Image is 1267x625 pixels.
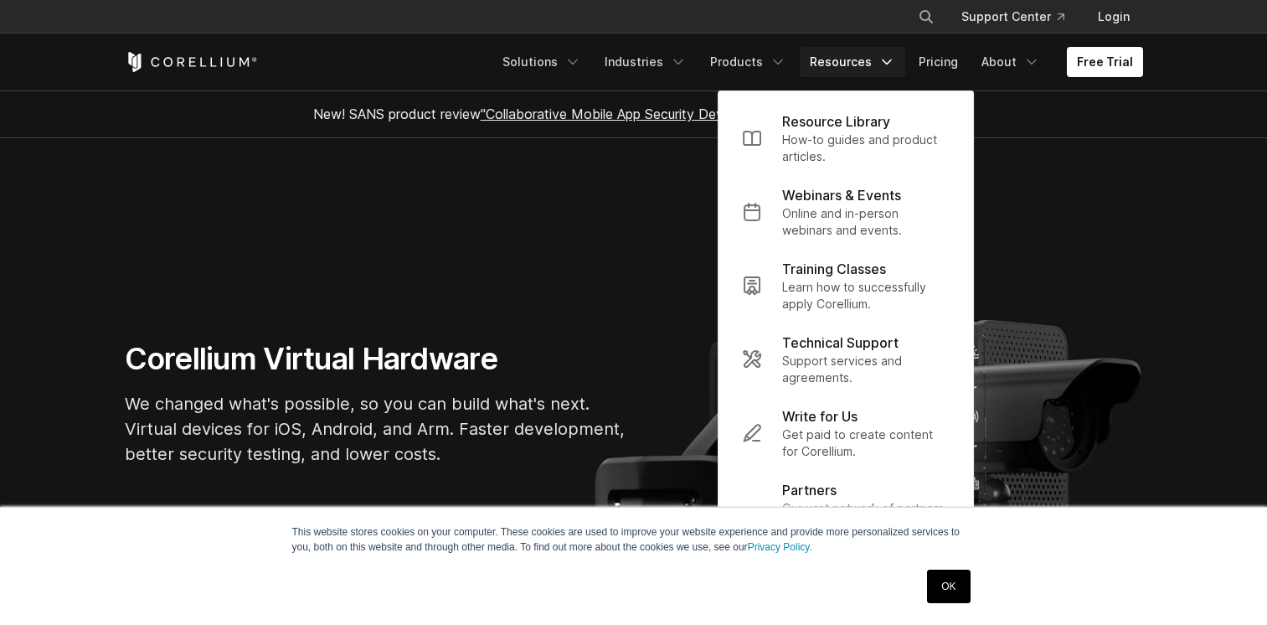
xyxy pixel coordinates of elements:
[595,47,697,77] a: Industries
[125,391,627,467] p: We changed what's possible, so you can build what's next. Virtual devices for iOS, Android, and A...
[481,106,867,122] a: "Collaborative Mobile App Security Development and Analysis"
[782,279,950,312] p: Learn how to successfully apply Corellium.
[948,2,1078,32] a: Support Center
[700,47,796,77] a: Products
[729,249,963,323] a: Training Classes Learn how to successfully apply Corellium.
[911,2,941,32] button: Search
[748,541,812,553] a: Privacy Policy.
[729,175,963,249] a: Webinars & Events Online and in-person webinars and events.
[782,353,950,386] p: Support services and agreements.
[1067,47,1143,77] a: Free Trial
[782,111,890,132] p: Resource Library
[292,524,976,555] p: This website stores cookies on your computer. These cookies are used to improve your website expe...
[909,47,968,77] a: Pricing
[898,2,1143,32] div: Navigation Menu
[492,47,591,77] a: Solutions
[927,570,970,603] a: OK
[971,47,1050,77] a: About
[125,52,258,72] a: Corellium Home
[1084,2,1143,32] a: Login
[782,500,950,550] p: Our vast network of partners work with us to jointly secure our customers.
[492,47,1143,77] div: Navigation Menu
[782,259,886,279] p: Training Classes
[729,101,963,175] a: Resource Library How-to guides and product articles.
[782,333,899,353] p: Technical Support
[729,470,963,560] a: Partners Our vast network of partners work with us to jointly secure our customers.
[125,340,627,378] h1: Corellium Virtual Hardware
[313,106,955,122] span: New! SANS product review now available.
[782,132,950,165] p: How-to guides and product articles.
[782,480,837,500] p: Partners
[782,406,858,426] p: Write for Us
[782,426,950,460] p: Get paid to create content for Corellium.
[729,396,963,470] a: Write for Us Get paid to create content for Corellium.
[782,185,901,205] p: Webinars & Events
[782,205,950,239] p: Online and in-person webinars and events.
[800,47,905,77] a: Resources
[729,323,963,396] a: Technical Support Support services and agreements.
